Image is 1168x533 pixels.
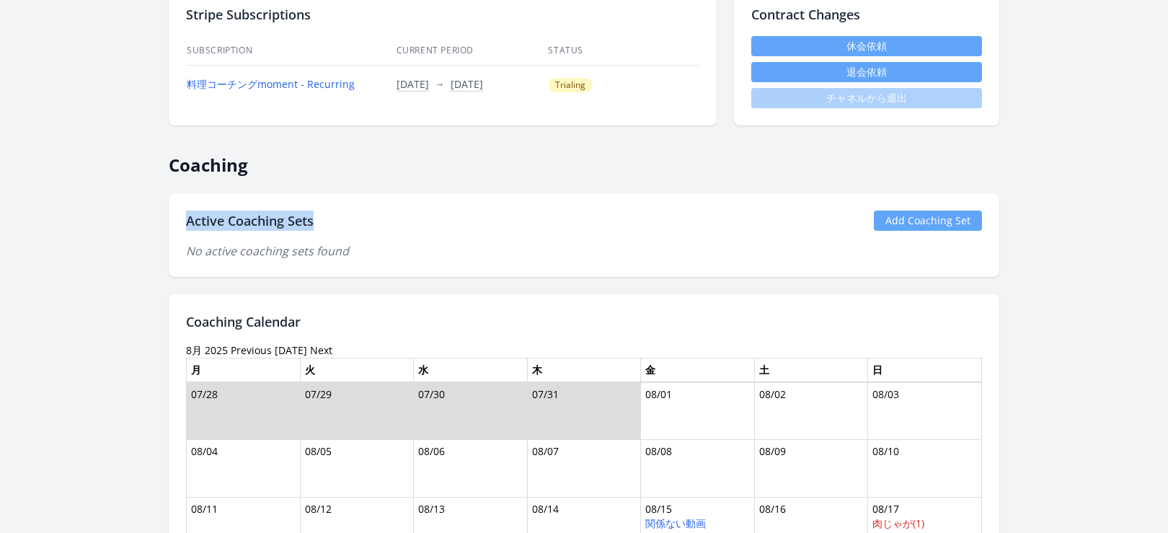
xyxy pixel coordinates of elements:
th: 日 [868,358,982,382]
p: No active coaching sets found [186,242,982,260]
td: 07/31 [527,382,641,440]
span: → [435,77,445,91]
th: 月 [187,358,301,382]
a: 料理コーチングmoment - Recurring [187,77,355,91]
th: 土 [754,358,868,382]
td: 08/01 [641,382,755,440]
td: 07/29 [300,382,414,440]
time: 8月 2025 [186,343,228,357]
th: Status [547,36,699,66]
td: 08/02 [754,382,868,440]
td: 08/10 [868,440,982,498]
span: チャネルから退出 [751,88,982,108]
h2: Active Coaching Sets [186,211,314,231]
td: 07/28 [187,382,301,440]
td: 08/09 [754,440,868,498]
td: 08/06 [414,440,528,498]
button: [DATE] [397,77,429,92]
td: 07/30 [414,382,528,440]
th: 水 [414,358,528,382]
td: 08/04 [187,440,301,498]
h2: Stripe Subscriptions [186,4,699,25]
h2: Contract Changes [751,4,982,25]
a: [DATE] [275,343,307,357]
button: 退会依頼 [751,62,982,82]
td: 08/07 [527,440,641,498]
button: [DATE] [451,77,483,92]
span: Trialing [548,78,593,92]
h2: Coaching [169,143,999,176]
th: Current Period [396,36,548,66]
h2: Coaching Calendar [186,312,982,332]
th: Subscription [186,36,396,66]
a: Add Coaching Set [874,211,982,231]
a: 休会依頼 [751,36,982,56]
td: 08/08 [641,440,755,498]
td: 08/03 [868,382,982,440]
a: 肉じゃが(1) [872,516,924,530]
a: Next [310,343,332,357]
th: 木 [527,358,641,382]
th: 金 [641,358,755,382]
td: 08/05 [300,440,414,498]
a: 関係ない動画 [645,516,706,530]
th: 火 [300,358,414,382]
a: Previous [231,343,272,357]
